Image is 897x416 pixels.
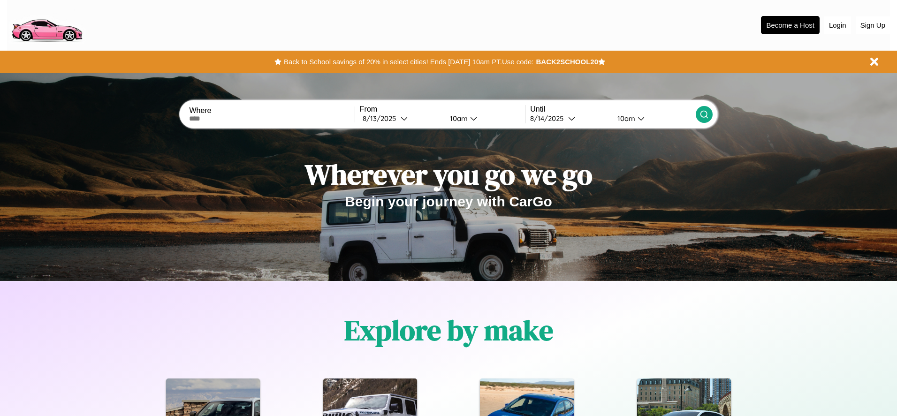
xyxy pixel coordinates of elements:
h1: Explore by make [344,311,553,349]
button: 8/13/2025 [360,113,442,123]
button: Sign Up [856,16,890,34]
label: Until [530,105,695,113]
button: Become a Host [761,16,820,34]
div: 8 / 13 / 2025 [363,114,401,123]
img: logo [7,5,86,44]
b: BACK2SCHOOL20 [536,58,598,66]
button: Back to School savings of 20% in select cities! Ends [DATE] 10am PT.Use code: [281,55,536,68]
button: 10am [610,113,695,123]
div: 10am [613,114,638,123]
button: Login [824,16,851,34]
div: 8 / 14 / 2025 [530,114,568,123]
label: Where [189,106,354,115]
button: 10am [442,113,525,123]
label: From [360,105,525,113]
div: 10am [445,114,470,123]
